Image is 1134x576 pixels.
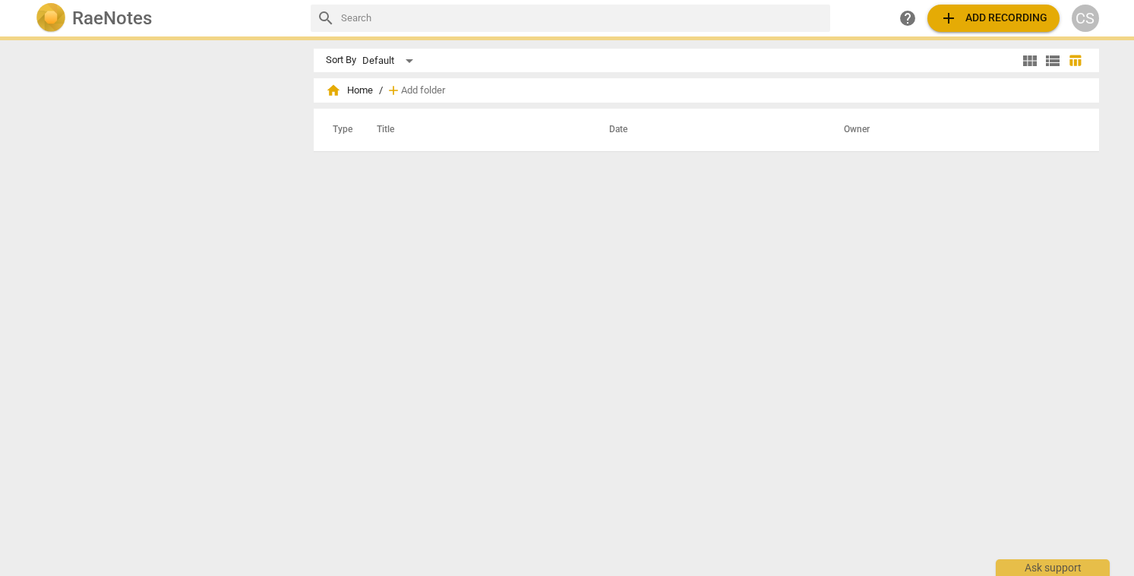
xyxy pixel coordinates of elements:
[317,9,335,27] span: search
[996,559,1110,576] div: Ask support
[341,6,824,30] input: Search
[326,83,341,98] span: home
[940,9,958,27] span: add
[72,8,152,29] h2: RaeNotes
[1021,52,1039,70] span: view_module
[362,49,419,73] div: Default
[36,3,66,33] img: Logo
[401,85,445,97] span: Add folder
[591,109,826,151] th: Date
[1041,49,1064,72] button: List view
[1044,52,1062,70] span: view_list
[326,83,373,98] span: Home
[1068,53,1082,68] span: table_chart
[927,5,1060,32] button: Upload
[386,83,401,98] span: add
[1064,49,1087,72] button: Table view
[321,109,359,151] th: Type
[36,3,299,33] a: LogoRaeNotes
[940,9,1047,27] span: Add recording
[826,109,1083,151] th: Owner
[1072,5,1099,32] button: CS
[326,55,356,66] div: Sort By
[894,5,921,32] a: Help
[379,85,383,97] span: /
[359,109,591,151] th: Title
[899,9,917,27] span: help
[1019,49,1041,72] button: Tile view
